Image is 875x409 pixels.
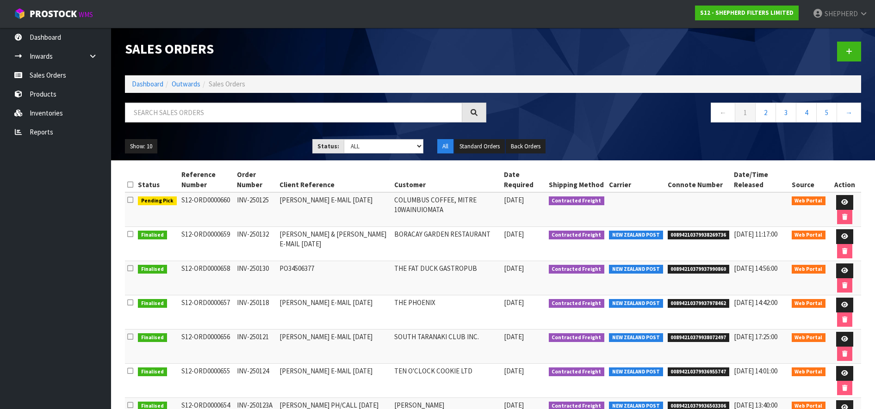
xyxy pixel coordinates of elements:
span: [DATE] 14:01:00 [734,366,777,375]
span: [DATE] [504,332,524,341]
td: BORACAY GARDEN RESTAURANT [392,227,502,261]
span: Contracted Freight [549,196,605,206]
th: Source [789,167,828,192]
td: [PERSON_NAME] E-MAIL [DATE] [277,330,392,364]
span: ProStock [30,8,77,20]
span: Contracted Freight [549,265,605,274]
td: S12-ORD0000658 [179,261,235,295]
a: → [837,103,861,122]
span: [DATE] [504,230,524,238]
span: 00894210379938269736 [668,231,730,240]
span: Finalised [138,265,167,274]
span: [DATE] 14:42:00 [734,298,777,307]
strong: S12 - SHEPHERD FILTERS LIMITED [700,9,794,17]
span: NEW ZEALAND POST [609,265,663,274]
span: [DATE] [504,298,524,307]
th: Reference Number [179,167,235,192]
span: 00894210379937978462 [668,299,730,308]
span: 00894210379936955747 [668,367,730,377]
span: Web Portal [792,299,826,308]
th: Status [136,167,179,192]
img: cube-alt.png [14,8,25,19]
th: Order Number [235,167,277,192]
span: [DATE] 17:25:00 [734,332,777,341]
span: Web Portal [792,231,826,240]
span: Contracted Freight [549,231,605,240]
span: Finalised [138,367,167,377]
span: Contracted Freight [549,333,605,342]
span: Pending Pick [138,196,177,206]
span: SHEPHERD [825,9,858,18]
th: Connote Number [665,167,732,192]
td: SOUTH TARANAKI CLUB INC. [392,330,502,364]
span: NEW ZEALAND POST [609,299,663,308]
span: Web Portal [792,333,826,342]
span: Sales Orders [209,79,245,88]
span: Web Portal [792,196,826,206]
td: THE PHOENIX [392,295,502,330]
span: Finalised [138,231,167,240]
th: Action [828,167,861,192]
span: NEW ZEALAND POST [609,367,663,377]
td: THE FAT DUCK GASTROPUB [392,261,502,295]
a: 3 [776,103,796,122]
strong: Status: [317,142,339,150]
nav: Page navigation [500,103,862,125]
span: Finalised [138,333,167,342]
td: S12-ORD0000657 [179,295,235,330]
td: TEN O'CLOCK COOKIE LTD [392,364,502,398]
td: S12-ORD0000655 [179,364,235,398]
span: [DATE] 14:56:00 [734,264,777,273]
td: [PERSON_NAME] & [PERSON_NAME] E-MAIL [DATE] [277,227,392,261]
span: 00894210379938072497 [668,333,730,342]
button: All [437,139,453,154]
a: Dashboard [132,79,163,88]
span: NEW ZEALAND POST [609,231,663,240]
td: S12-ORD0000660 [179,192,235,227]
th: Shipping Method [546,167,607,192]
span: Contracted Freight [549,367,605,377]
td: INV-250125 [235,192,277,227]
span: 00894210379937990860 [668,265,730,274]
a: 5 [816,103,837,122]
button: Show: 10 [125,139,157,154]
td: INV-250121 [235,330,277,364]
a: ← [711,103,735,122]
span: NEW ZEALAND POST [609,333,663,342]
td: S12-ORD0000656 [179,330,235,364]
th: Carrier [607,167,665,192]
td: INV-250130 [235,261,277,295]
button: Back Orders [506,139,546,154]
td: S12-ORD0000659 [179,227,235,261]
span: Web Portal [792,367,826,377]
th: Client Reference [277,167,392,192]
td: [PERSON_NAME] E-MAIL [DATE] [277,364,392,398]
a: Outwards [172,79,200,88]
a: 4 [796,103,817,122]
span: [DATE] [504,366,524,375]
input: Search sales orders [125,103,462,122]
span: Contracted Freight [549,299,605,308]
td: [PERSON_NAME] E-MAIL [DATE] [277,192,392,227]
td: INV-250118 [235,295,277,330]
span: Web Portal [792,265,826,274]
td: COLUMBUS COFFEE, MITRE 10WAINUIOMATA [392,192,502,227]
span: [DATE] [504,195,524,204]
a: 1 [735,103,756,122]
th: Date Required [502,167,546,192]
span: [DATE] 11:17:00 [734,230,777,238]
button: Standard Orders [454,139,505,154]
th: Customer [392,167,502,192]
td: INV-250124 [235,364,277,398]
td: INV-250132 [235,227,277,261]
small: WMS [79,10,93,19]
td: [PERSON_NAME] E-MAIL [DATE] [277,295,392,330]
span: [DATE] [504,264,524,273]
td: PO34506377 [277,261,392,295]
h1: Sales Orders [125,42,486,56]
span: Finalised [138,299,167,308]
th: Date/Time Released [732,167,789,192]
a: 2 [755,103,776,122]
